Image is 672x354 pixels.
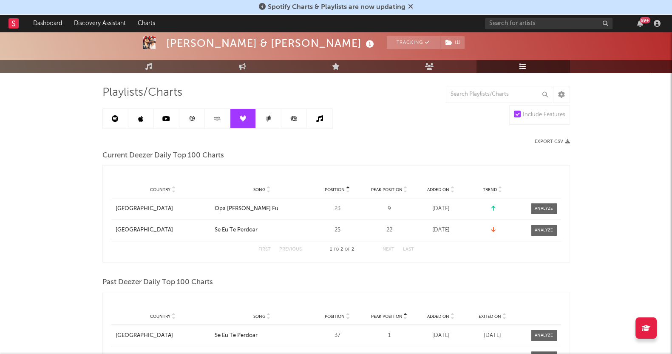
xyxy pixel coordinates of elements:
a: [GEOGRAPHIC_DATA] [116,205,210,213]
div: 1 2 2 [319,245,366,255]
span: Spotify Charts & Playlists are now updating [268,4,405,11]
span: Position [325,314,345,319]
button: Export CSV [535,139,570,144]
div: [DATE] [417,226,465,234]
button: First [258,247,271,252]
input: Search for artists [485,18,612,29]
span: Dismiss [408,4,413,11]
div: Include Features [523,110,565,120]
span: Peak Position [371,314,402,319]
span: Exited On [479,314,501,319]
span: Current Deezer Daily Top 100 Charts [102,151,224,161]
div: 25 [314,226,361,234]
span: Added On [427,314,449,319]
a: Opa [PERSON_NAME] Eu [215,205,309,213]
div: [DATE] [417,205,465,213]
span: Past Deezer Daily Top 100 Charts [102,277,213,288]
input: Search Playlists/Charts [446,86,552,103]
div: [PERSON_NAME] & [PERSON_NAME] [166,36,376,50]
button: Previous [279,247,302,252]
button: Tracking [387,36,440,49]
span: of [345,248,350,251]
button: Next [383,247,394,252]
button: 99+ [637,20,643,27]
a: Charts [132,15,161,32]
span: Position [325,187,345,192]
div: [DATE] [469,331,516,340]
span: to [334,248,339,251]
div: 37 [314,331,361,340]
span: Playlists/Charts [102,88,182,98]
div: 1 [366,331,413,340]
button: (1) [440,36,465,49]
span: ( 1 ) [440,36,465,49]
div: [DATE] [417,331,465,340]
a: Dashboard [27,15,68,32]
button: Last [403,247,414,252]
span: Song [253,314,266,319]
div: 23 [314,205,361,213]
span: Peak Position [371,187,402,192]
div: 9 [366,205,413,213]
span: Trend [483,187,497,192]
a: Se Eu Te Perdoar [215,226,309,234]
div: 99 + [640,17,650,23]
span: Added On [427,187,449,192]
a: [GEOGRAPHIC_DATA] [116,226,210,234]
span: Country [150,314,170,319]
a: Se Eu Te Perdoar [215,331,309,340]
a: [GEOGRAPHIC_DATA] [116,331,210,340]
span: Song [253,187,266,192]
a: Discovery Assistant [68,15,132,32]
div: 22 [366,226,413,234]
span: Country [150,187,170,192]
